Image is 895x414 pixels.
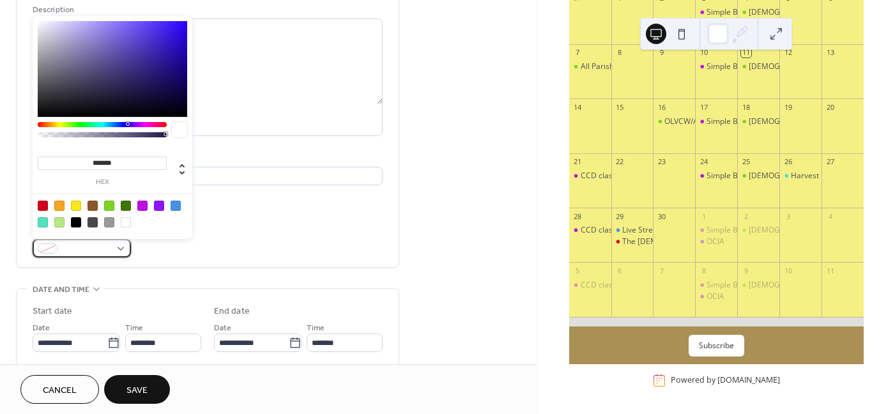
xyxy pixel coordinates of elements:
[569,280,611,291] div: CCD classes
[717,375,780,386] a: [DOMAIN_NAME]
[33,305,72,318] div: Start date
[121,201,131,211] div: #417505
[33,151,380,165] div: Location
[126,384,148,397] span: Save
[657,266,666,275] div: 7
[214,321,231,335] span: Date
[38,217,48,227] div: #50E3C2
[749,171,855,181] div: [DEMOGRAPHIC_DATA] Study
[695,236,737,247] div: OCIA
[695,116,737,127] div: Simple Blessings Pantry OPEN
[699,211,708,221] div: 1
[664,116,756,127] div: OLVCW/Altar Society Mtg.
[825,266,835,275] div: 11
[707,225,814,236] div: Simple Blessings Pantry OPEN
[695,280,737,291] div: Simple Blessings Pantry OPEN
[137,201,148,211] div: #BD10E0
[125,321,143,335] span: Time
[71,217,81,227] div: #000000
[707,116,814,127] div: Simple Blessings Pantry OPEN
[569,171,611,181] div: CCD classes
[657,48,666,57] div: 9
[695,7,737,18] div: Simple Blessings Pantry OPEN
[707,171,814,181] div: Simple Blessings Pantry OPEN
[699,266,708,275] div: 8
[707,280,814,291] div: Simple Blessings Pantry OPEN
[749,61,855,72] div: [DEMOGRAPHIC_DATA] Study
[671,375,780,386] div: Powered by
[307,321,325,335] span: Time
[707,291,724,302] div: OCIA
[54,217,65,227] div: #B8E986
[689,335,744,356] button: Subscribe
[171,201,181,211] div: #4A90E2
[38,201,48,211] div: #D0021B
[737,116,779,127] div: Bible Study
[121,217,131,227] div: #FFFFFF
[749,225,855,236] div: [DEMOGRAPHIC_DATA] Study
[695,171,737,181] div: Simple Blessings Pantry OPEN
[581,280,625,291] div: CCD classes
[88,217,98,227] div: #4A4A4A
[622,225,868,236] div: Live Streaming of [PERSON_NAME]-Elect [PERSON_NAME] Ordination
[783,266,793,275] div: 10
[741,157,751,167] div: 25
[569,61,611,72] div: All Parish Mass and Picnic
[104,217,114,227] div: #9B9B9B
[615,266,625,275] div: 6
[569,225,611,236] div: CCD classes
[783,211,793,221] div: 3
[573,48,583,57] div: 7
[695,291,737,302] div: OCIA
[737,280,779,291] div: Bible Study
[737,61,779,72] div: Bible Study
[653,116,695,127] div: OLVCW/Altar Society Mtg.
[611,225,654,236] div: Live Streaming of Bishop-Elect Hennen's Ordination
[33,321,50,335] span: Date
[783,48,793,57] div: 12
[741,266,751,275] div: 9
[749,7,855,18] div: [DEMOGRAPHIC_DATA] Study
[33,3,380,17] div: Description
[825,157,835,167] div: 27
[741,102,751,112] div: 18
[695,61,737,72] div: Simple Blessings Pantry OPEN
[573,266,583,275] div: 5
[573,211,583,221] div: 28
[707,236,724,247] div: OCIA
[573,157,583,167] div: 21
[88,201,98,211] div: #8B572A
[615,102,625,112] div: 15
[737,171,779,181] div: Bible Study
[791,171,868,181] div: Harvest Moon Dinner
[737,225,779,236] div: Bible Study
[749,116,855,127] div: [DEMOGRAPHIC_DATA] Study
[783,102,793,112] div: 19
[695,225,737,236] div: Simple Blessings Pantry OPEN
[581,171,625,181] div: CCD classes
[657,157,666,167] div: 23
[825,48,835,57] div: 13
[54,201,65,211] div: #F5A623
[615,157,625,167] div: 22
[581,61,673,72] div: All Parish Mass and Picnic
[779,171,822,181] div: Harvest Moon Dinner
[71,201,81,211] div: #F8E71C
[33,283,89,296] span: Date and time
[657,211,666,221] div: 30
[741,211,751,221] div: 2
[741,48,751,57] div: 11
[707,61,814,72] div: Simple Blessings Pantry OPEN
[749,280,855,291] div: [DEMOGRAPHIC_DATA] Study
[699,102,708,112] div: 17
[825,102,835,112] div: 20
[573,102,583,112] div: 14
[737,7,779,18] div: Bible Study
[38,179,167,186] label: hex
[615,211,625,221] div: 29
[214,305,250,318] div: End date
[581,225,625,236] div: CCD classes
[20,375,99,404] button: Cancel
[699,157,708,167] div: 24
